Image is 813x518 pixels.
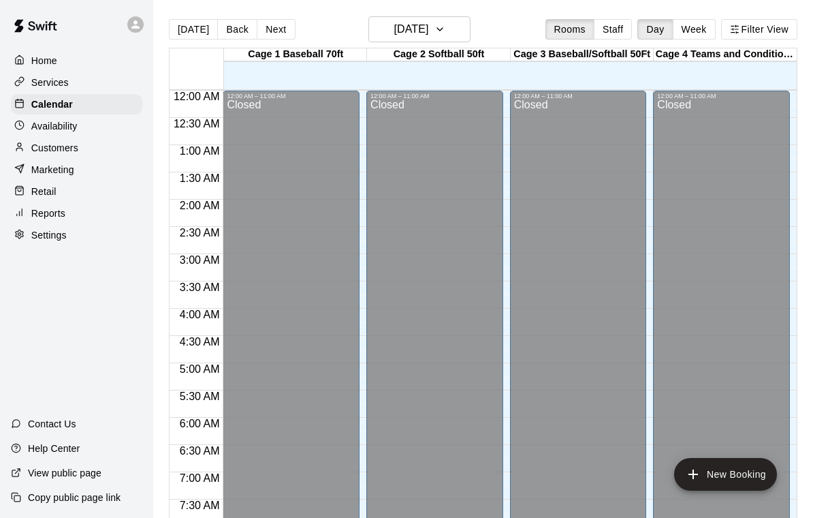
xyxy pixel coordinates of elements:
[176,445,223,457] span: 6:30 AM
[31,207,65,220] p: Reports
[28,417,76,431] p: Contact Us
[176,145,223,157] span: 1:00 AM
[176,309,223,320] span: 4:00 AM
[394,20,428,39] h6: [DATE]
[11,225,142,245] a: Settings
[257,19,295,40] button: Next
[176,500,223,511] span: 7:30 AM
[176,336,223,348] span: 4:30 AM
[545,19,594,40] button: Rooms
[176,200,223,211] span: 2:00 AM
[176,363,223,375] span: 5:00 AM
[673,19,716,40] button: Week
[31,76,69,89] p: Services
[28,442,80,455] p: Help Center
[657,93,786,100] div: 12:00 AM – 11:00 AM
[28,491,121,504] p: Copy public page link
[514,93,643,100] div: 12:00 AM – 11:00 AM
[176,418,223,429] span: 6:00 AM
[224,48,367,61] div: Cage 1 Baseball 70ft
[176,254,223,266] span: 3:00 AM
[176,391,223,402] span: 5:30 AM
[31,228,67,242] p: Settings
[11,94,142,115] a: Calendar
[370,93,499,100] div: 12:00 AM – 11:00 AM
[721,19,797,40] button: Filter View
[176,281,223,293] span: 3:30 AM
[594,19,633,40] button: Staff
[170,91,223,102] span: 12:00 AM
[227,93,355,100] div: 12:00 AM – 11:00 AM
[11,138,142,158] a: Customers
[170,118,223,129] span: 12:30 AM
[11,72,142,93] a: Services
[176,172,223,184] span: 1:30 AM
[31,119,78,133] p: Availability
[31,141,78,155] p: Customers
[31,163,74,177] p: Marketing
[31,97,73,111] p: Calendar
[31,54,57,67] p: Home
[176,472,223,484] span: 7:00 AM
[11,116,142,136] a: Availability
[31,185,57,198] p: Retail
[217,19,257,40] button: Back
[674,458,777,491] button: add
[368,16,471,42] button: [DATE]
[176,227,223,239] span: 2:30 AM
[511,48,654,61] div: Cage 3 Baseball/Softball 50Ft
[654,48,797,61] div: Cage 4 Teams and Condition Training
[28,466,101,480] p: View public page
[11,50,142,71] a: Home
[11,181,142,202] a: Retail
[11,159,142,180] a: Marketing
[11,203,142,224] a: Reports
[169,19,218,40] button: [DATE]
[367,48,510,61] div: Cage 2 Softball 50ft
[637,19,673,40] button: Day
